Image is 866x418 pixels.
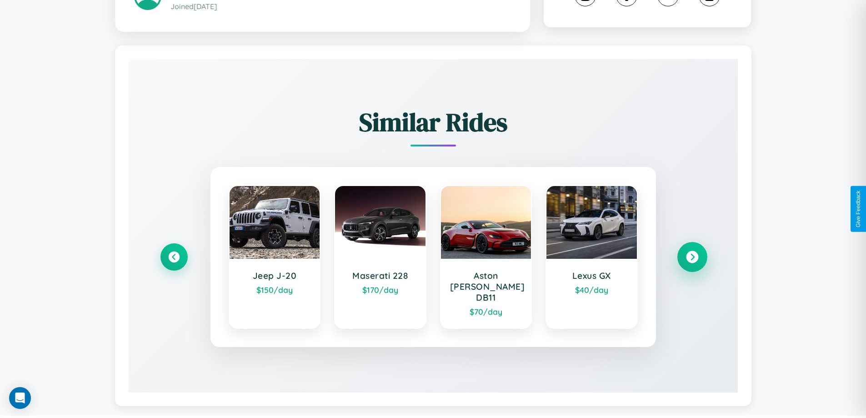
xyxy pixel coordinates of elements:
div: Open Intercom Messenger [9,387,31,409]
h3: Aston [PERSON_NAME] DB11 [450,270,522,303]
a: Maserati 228$170/day [334,185,426,329]
a: Jeep J-20$150/day [229,185,321,329]
h3: Maserati 228 [344,270,416,281]
h3: Lexus GX [556,270,628,281]
div: Give Feedback [855,191,861,227]
div: $ 70 /day [450,307,522,317]
div: $ 150 /day [239,285,311,295]
h2: Similar Rides [160,105,706,140]
div: $ 40 /day [556,285,628,295]
a: Aston [PERSON_NAME] DB11$70/day [440,185,532,329]
a: Lexus GX$40/day [546,185,638,329]
h3: Jeep J-20 [239,270,311,281]
div: $ 170 /day [344,285,416,295]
